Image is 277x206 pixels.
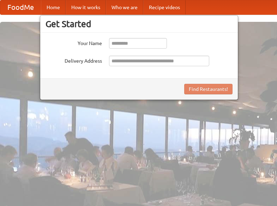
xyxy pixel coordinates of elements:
[143,0,186,14] a: Recipe videos
[46,38,102,47] label: Your Name
[106,0,143,14] a: Who we are
[66,0,106,14] a: How it works
[46,19,233,29] h3: Get Started
[0,0,41,14] a: FoodMe
[184,84,233,94] button: Find Restaurants!
[46,56,102,64] label: Delivery Address
[41,0,66,14] a: Home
